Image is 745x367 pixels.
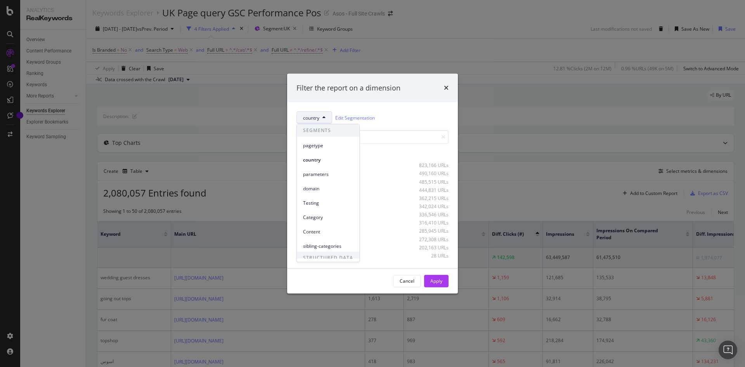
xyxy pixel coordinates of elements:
[303,243,353,250] span: sibling-categories
[296,83,400,93] div: Filter the report on a dimension
[430,278,442,284] div: Apply
[297,124,359,137] span: SEGMENTS
[335,113,375,122] a: Edit Segmentation
[303,171,353,178] span: parameters
[411,170,449,177] div: 490,160 URLs
[411,244,449,250] div: 202,163 URLs
[297,252,359,264] span: STRUCTURED DATA
[411,162,449,169] div: 823,166 URLs
[303,228,353,235] span: Content
[296,130,449,144] input: Search
[444,83,449,93] div: times
[287,73,458,294] div: modal
[400,278,414,284] div: Cancel
[411,195,449,202] div: 362,215 URLs
[411,219,449,226] div: 316,410 URLs
[393,275,421,287] button: Cancel
[303,142,353,149] span: pagetype
[303,200,353,207] span: Testing
[303,185,353,192] span: domain
[411,236,449,242] div: 272,308 URLs
[424,275,449,287] button: Apply
[719,341,737,359] div: Open Intercom Messenger
[411,252,449,259] div: 28 URLs
[411,211,449,218] div: 336,546 URLs
[411,187,449,193] div: 444,831 URLs
[303,157,353,163] span: country
[411,203,449,210] div: 342,024 URLs
[303,114,319,121] span: country
[411,178,449,185] div: 485,515 URLs
[411,228,449,234] div: 285,945 URLs
[303,214,353,221] span: Category
[296,111,332,124] button: country
[296,150,449,157] div: Select all data available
